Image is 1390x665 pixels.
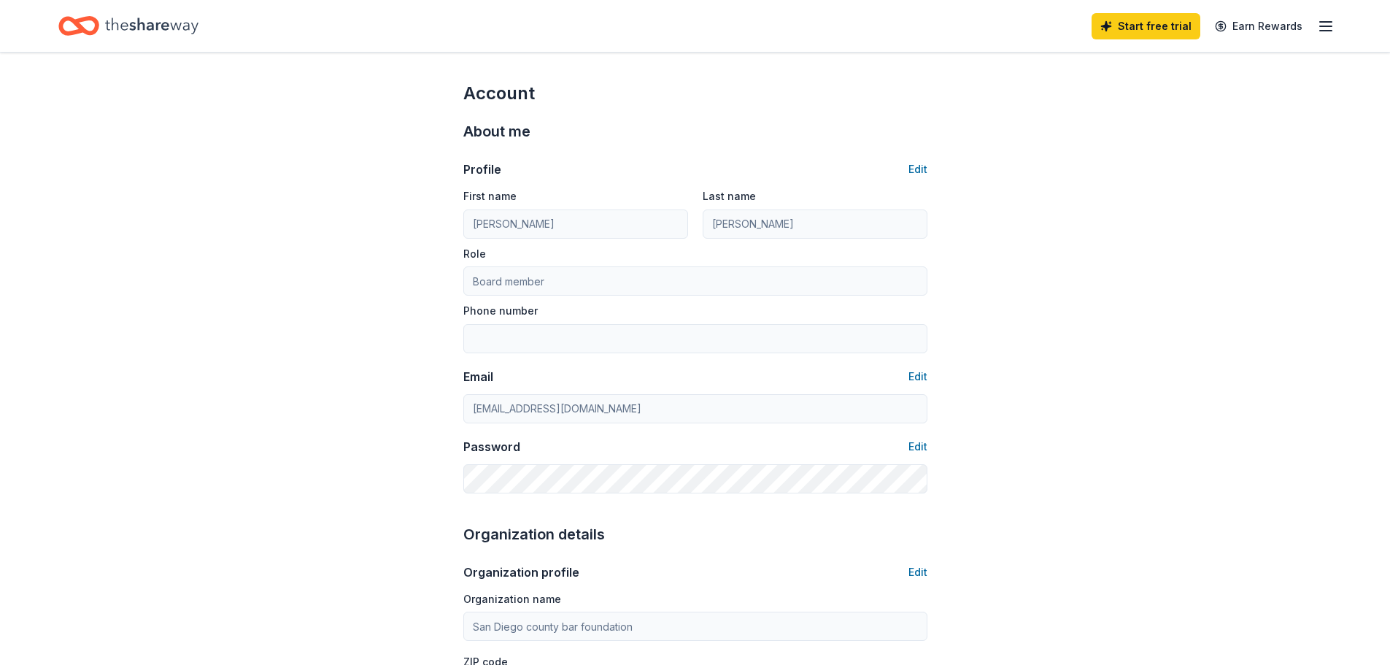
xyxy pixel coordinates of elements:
label: Role [463,247,486,261]
div: Organization details [463,523,927,546]
label: Phone number [463,304,538,318]
div: Account [463,82,927,105]
div: Password [463,438,520,455]
button: Edit [908,564,927,581]
a: Earn Rewards [1206,13,1311,39]
label: Last name [703,189,756,204]
div: Profile [463,161,501,178]
label: First name [463,189,517,204]
div: About me [463,120,927,143]
button: Edit [908,161,927,178]
label: Organization name [463,592,561,607]
a: Start free trial [1092,13,1200,39]
button: Edit [908,368,927,385]
a: Home [58,9,198,43]
div: Email [463,368,493,385]
button: Edit [908,438,927,455]
div: Organization profile [463,564,579,581]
